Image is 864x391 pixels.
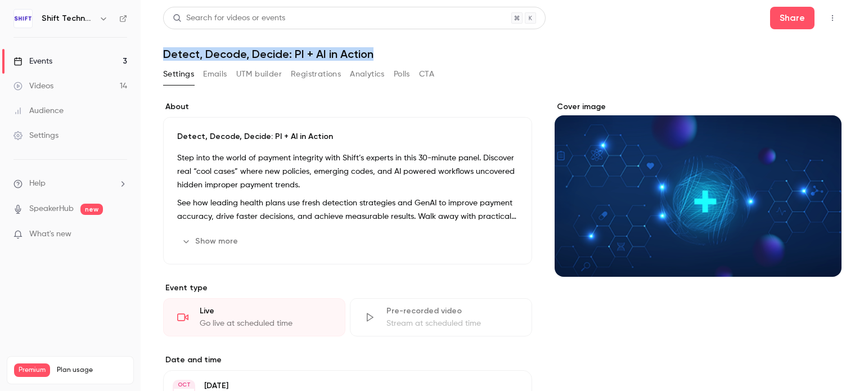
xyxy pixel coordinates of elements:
span: Premium [14,363,50,377]
span: What's new [29,228,71,240]
div: Go live at scheduled time [200,318,331,329]
div: Settings [13,130,58,141]
div: Stream at scheduled time [386,318,518,329]
p: Step into the world of payment integrity with Shift’s experts in this 30-minute panel. Discover r... [177,151,518,192]
button: Polls [394,65,410,83]
div: Search for videos or events [173,12,285,24]
img: Shift Technology [14,10,32,28]
button: Settings [163,65,194,83]
a: SpeakerHub [29,203,74,215]
div: OCT [174,381,194,389]
button: Registrations [291,65,341,83]
h6: Shift Technology [42,13,94,24]
label: Cover image [555,101,841,113]
div: Audience [13,105,64,116]
button: Share [770,7,814,29]
button: UTM builder [236,65,282,83]
div: LiveGo live at scheduled time [163,298,345,336]
button: Analytics [350,65,385,83]
label: About [163,101,532,113]
button: Show more [177,232,245,250]
span: Help [29,178,46,190]
h1: Detect, Decode, Decide: PI + AI in Action [163,47,841,61]
iframe: Noticeable Trigger [114,230,127,240]
span: new [80,204,103,215]
p: Event type [163,282,532,294]
label: Date and time [163,354,532,366]
div: Live [200,305,331,317]
div: Pre-recorded video [386,305,518,317]
section: Cover image [555,101,841,277]
div: Videos [13,80,53,92]
li: help-dropdown-opener [13,178,127,190]
p: See how leading health plans use fresh detection strategies and GenAI to improve payment accuracy... [177,196,518,223]
button: CTA [419,65,434,83]
div: Pre-recorded videoStream at scheduled time [350,298,532,336]
button: Emails [203,65,227,83]
span: Plan usage [57,366,127,375]
p: Detect, Decode, Decide: PI + AI in Action [177,131,518,142]
div: Events [13,56,52,67]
